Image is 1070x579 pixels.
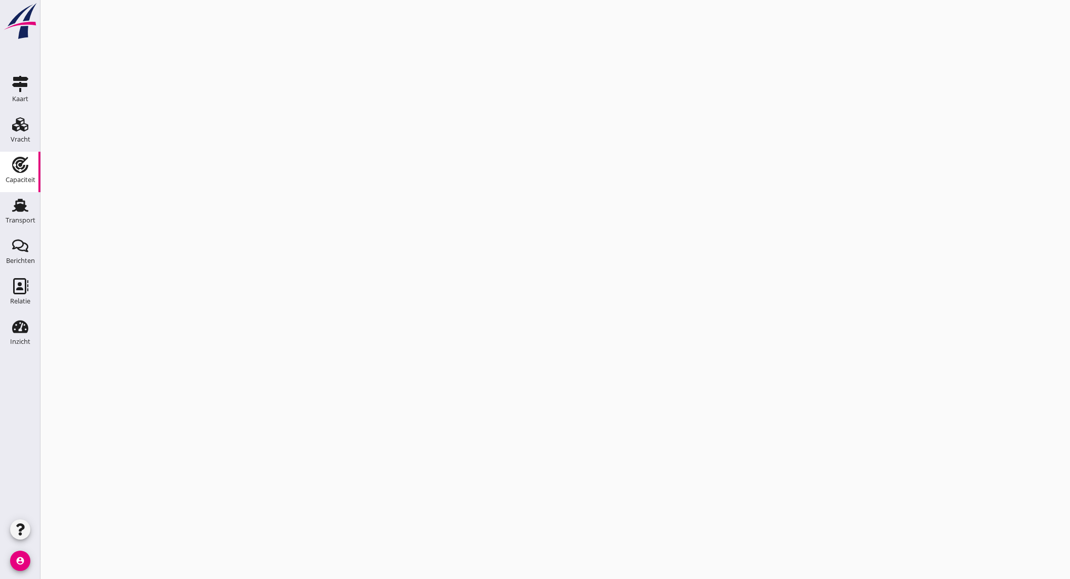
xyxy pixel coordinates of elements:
div: Kaart [12,96,28,102]
i: account_circle [10,551,30,571]
div: Vracht [11,136,30,143]
div: Berichten [6,257,35,264]
div: Capaciteit [6,176,35,183]
div: Inzicht [10,338,30,345]
div: Relatie [10,298,30,304]
div: Transport [6,217,35,224]
img: logo-small.a267ee39.svg [2,3,38,40]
